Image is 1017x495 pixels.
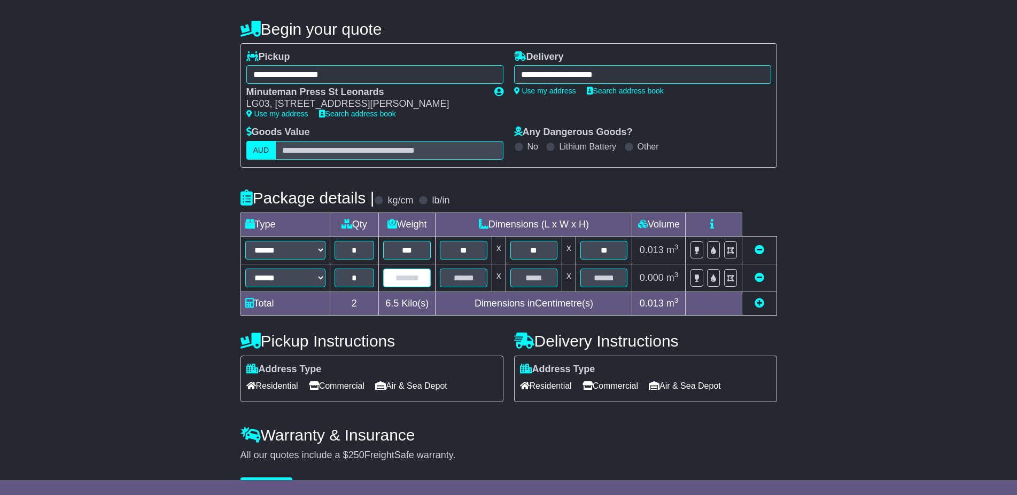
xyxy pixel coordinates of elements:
[309,378,364,394] span: Commercial
[583,378,638,394] span: Commercial
[246,127,310,138] label: Goods Value
[587,87,664,95] a: Search address book
[649,378,721,394] span: Air & Sea Depot
[246,109,308,118] a: Use my address
[514,127,633,138] label: Any Dangerous Goods?
[527,142,538,152] label: No
[246,364,322,375] label: Address Type
[562,264,576,292] td: x
[379,292,436,315] td: Kilo(s)
[640,298,664,309] span: 0.013
[240,213,330,236] td: Type
[240,332,503,350] h4: Pickup Instructions
[520,378,572,394] span: Residential
[348,450,364,460] span: 250
[640,272,664,283] span: 0.000
[674,296,679,304] sup: 3
[755,245,764,255] a: Remove this item
[436,213,632,236] td: Dimensions (L x W x H)
[520,364,595,375] label: Address Type
[492,236,506,264] td: x
[246,87,484,98] div: Minuteman Press St Leonards
[640,245,664,255] span: 0.013
[666,272,679,283] span: m
[240,450,777,461] div: All our quotes include a $ FreightSafe warranty.
[240,426,777,444] h4: Warranty & Insurance
[385,298,399,309] span: 6.5
[240,292,330,315] td: Total
[674,243,679,251] sup: 3
[432,195,449,207] label: lb/in
[562,236,576,264] td: x
[246,141,276,160] label: AUD
[330,292,379,315] td: 2
[632,213,686,236] td: Volume
[240,189,375,207] h4: Package details |
[755,298,764,309] a: Add new item
[666,245,679,255] span: m
[514,87,576,95] a: Use my address
[319,109,396,118] a: Search address book
[379,213,436,236] td: Weight
[246,98,484,110] div: LG03, [STREET_ADDRESS][PERSON_NAME]
[514,51,564,63] label: Delivery
[492,264,506,292] td: x
[375,378,447,394] span: Air & Sea Depot
[387,195,413,207] label: kg/cm
[674,271,679,279] sup: 3
[246,51,290,63] label: Pickup
[436,292,632,315] td: Dimensions in Centimetre(s)
[240,20,777,38] h4: Begin your quote
[330,213,379,236] td: Qty
[755,272,764,283] a: Remove this item
[559,142,616,152] label: Lithium Battery
[638,142,659,152] label: Other
[514,332,777,350] h4: Delivery Instructions
[666,298,679,309] span: m
[246,378,298,394] span: Residential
